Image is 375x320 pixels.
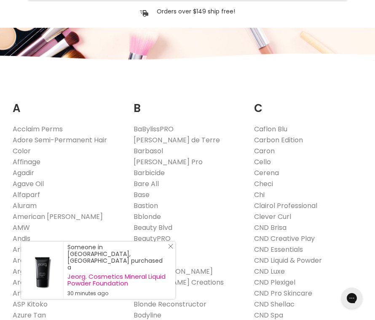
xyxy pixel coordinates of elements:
a: Blonde Reconstructor [134,299,206,309]
h2: A [13,89,121,117]
a: Cerena [254,168,279,178]
a: Caflon Blu [254,124,287,134]
a: Ardell [13,256,32,265]
h2: B [134,89,242,117]
a: Beauty Blvd [134,223,172,232]
a: Carbon Edition [254,135,303,145]
a: Argan De Luxe Professional [13,267,102,276]
a: Azure Tan [13,310,46,320]
a: CND Liquid & Powder [254,256,322,265]
a: Aromaganic [13,277,54,287]
a: Bblonde [134,212,161,221]
a: Close Notification [165,244,173,252]
a: CND Brisa [254,223,287,232]
a: Andis [13,234,30,243]
a: Clairol Professional [254,201,317,211]
a: [PERSON_NAME] de Terre [134,135,220,145]
a: Bastion [134,201,158,211]
div: Someone in [GEOGRAPHIC_DATA], [GEOGRAPHIC_DATA] purchased a [67,244,167,297]
a: Agadir [13,168,34,178]
a: CND Essentials [254,245,303,254]
a: BeautyPRO [134,234,171,243]
a: AMW [13,223,30,232]
a: CND Spa [254,310,283,320]
a: ASP Kitoko [13,299,48,309]
a: Cello [254,157,271,167]
a: Barbasol [134,146,163,156]
a: CND Shellac [254,299,295,309]
a: Barbicide [134,168,165,178]
p: Orders over $149 ship free! [157,8,235,15]
a: Checi [254,179,273,189]
iframe: Gorgias live chat messenger [337,285,367,312]
a: Clever Curl [254,212,291,221]
h2: C [254,89,362,117]
a: Affinage [13,157,40,167]
a: [PERSON_NAME] Creations [134,277,224,287]
a: [PERSON_NAME] Pro [134,157,203,167]
small: 30 minutes ago [67,290,167,297]
a: Base [134,190,150,200]
a: Bodyline [134,310,161,320]
svg: Close Icon [168,244,173,249]
a: Aluram [13,201,37,211]
a: Caron [254,146,275,156]
a: CND Pro Skincare [254,288,312,298]
a: Bare All [134,179,159,189]
a: Jeorg. Cosmetics Mineral Liquid Powder Foundation [67,273,167,287]
a: Chi [254,190,265,200]
a: Visit product page [21,242,63,299]
a: CND Luxe [254,267,285,276]
a: Acclaim Perms [13,124,63,134]
a: American [PERSON_NAME] [13,212,103,221]
a: Artists Choice [13,288,59,298]
a: CND Plexigel [254,277,295,287]
a: Arbre [13,245,32,254]
a: Agave Oil [13,179,44,189]
a: CND Creative Play [254,234,315,243]
a: BaBylissPRO [134,124,174,134]
a: Adore Semi-Permanent Hair Color [13,135,107,156]
a: Alfaparf [13,190,40,200]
